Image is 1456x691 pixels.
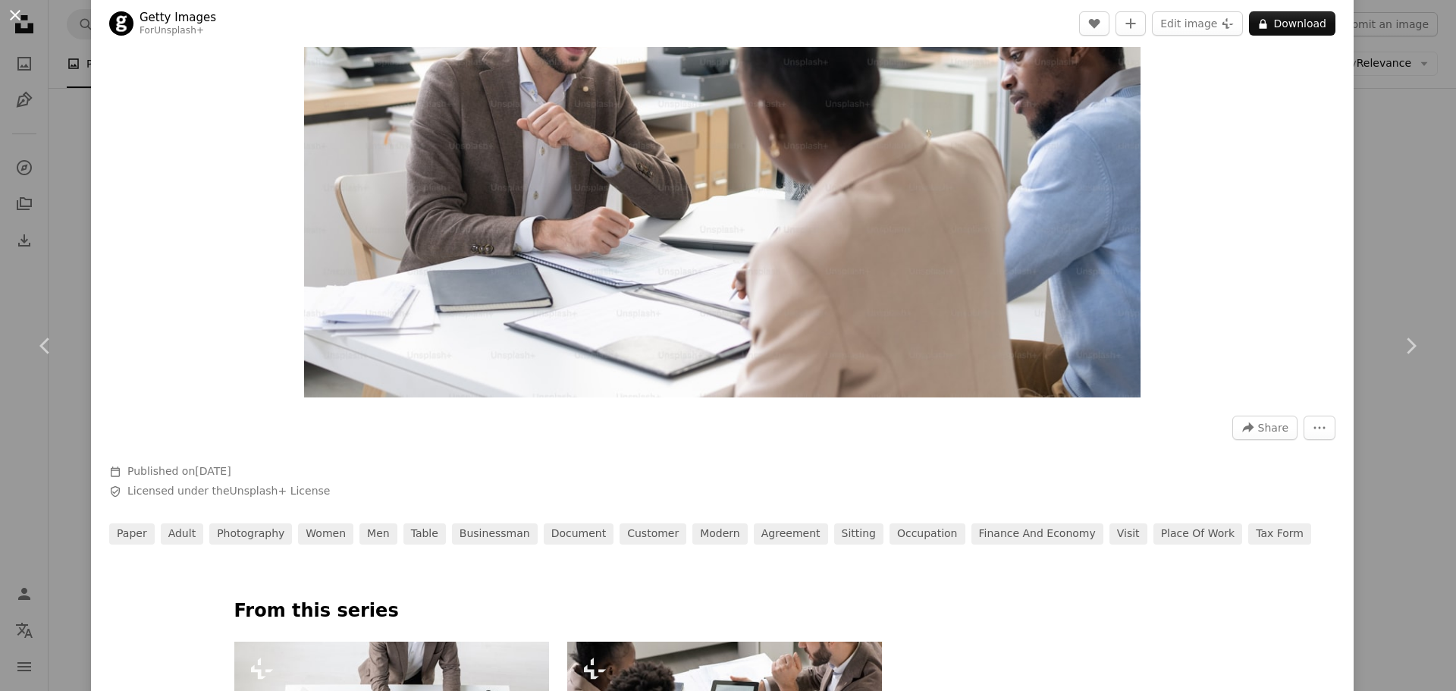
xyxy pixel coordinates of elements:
button: Like [1079,11,1109,36]
a: Getty Images [140,10,216,25]
p: From this series [234,599,1211,623]
a: document [544,523,614,545]
time: September 27, 2022 at 2:05:19 PM EDT [195,465,231,477]
a: Unsplash+ License [230,485,331,497]
a: businessman [452,523,538,545]
a: sitting [834,523,883,545]
span: Published on [127,465,231,477]
a: Unsplash+ [154,25,204,36]
img: Go to Getty Images's profile [109,11,133,36]
a: customer [620,523,686,545]
a: modern [692,523,748,545]
span: Share [1258,416,1288,439]
button: Edit image [1152,11,1243,36]
span: Licensed under the [127,484,330,499]
button: Share this image [1232,416,1298,440]
a: adult [161,523,203,545]
button: Download [1249,11,1335,36]
a: place of work [1153,523,1243,545]
button: More Actions [1304,416,1335,440]
a: agreement [754,523,828,545]
a: paper [109,523,155,545]
a: table [403,523,446,545]
a: tax form [1248,523,1311,545]
a: photography [209,523,292,545]
a: women [298,523,353,545]
a: occupation [890,523,965,545]
a: men [359,523,397,545]
div: For [140,25,216,37]
a: finance and economy [971,523,1103,545]
a: Next [1365,273,1456,419]
a: visit [1109,523,1147,545]
button: Add to Collection [1116,11,1146,36]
